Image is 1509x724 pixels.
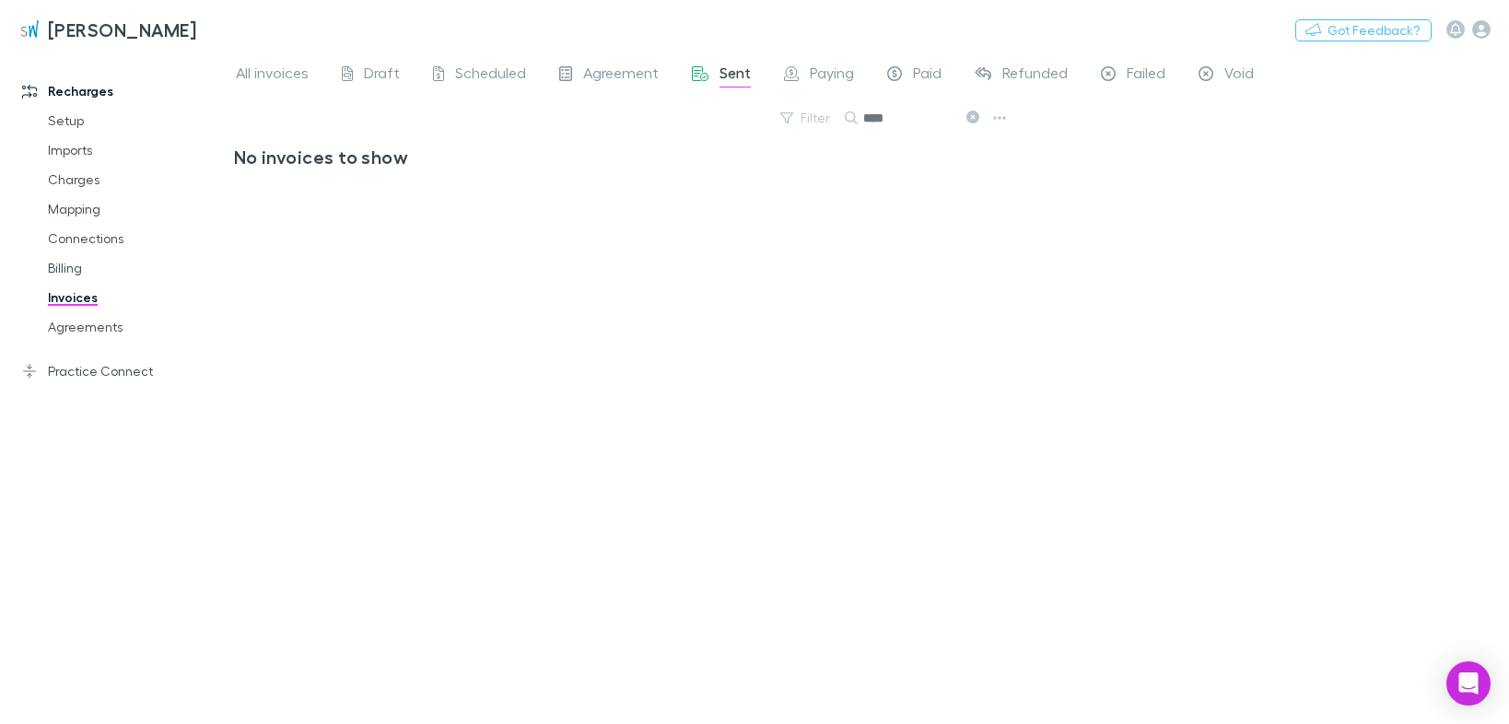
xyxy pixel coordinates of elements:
[7,7,207,52] a: [PERSON_NAME]
[29,165,241,194] a: Charges
[913,64,942,88] span: Paid
[719,64,751,88] span: Sent
[29,106,241,135] a: Setup
[1446,661,1491,706] div: Open Intercom Messenger
[810,64,854,88] span: Paying
[1224,64,1254,88] span: Void
[771,107,841,129] button: Filter
[29,312,241,342] a: Agreements
[29,253,241,283] a: Billing
[29,283,241,312] a: Invoices
[583,64,659,88] span: Agreement
[29,224,241,253] a: Connections
[236,64,309,88] span: All invoices
[29,194,241,224] a: Mapping
[1002,64,1068,88] span: Refunded
[1127,64,1165,88] span: Failed
[4,356,241,386] a: Practice Connect
[4,76,241,106] a: Recharges
[364,64,400,88] span: Draft
[455,64,526,88] span: Scheduled
[29,135,241,165] a: Imports
[18,18,41,41] img: Sinclair Wilson's Logo
[1295,19,1432,41] button: Got Feedback?
[48,18,196,41] h3: [PERSON_NAME]
[234,146,998,168] h3: No invoices to show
